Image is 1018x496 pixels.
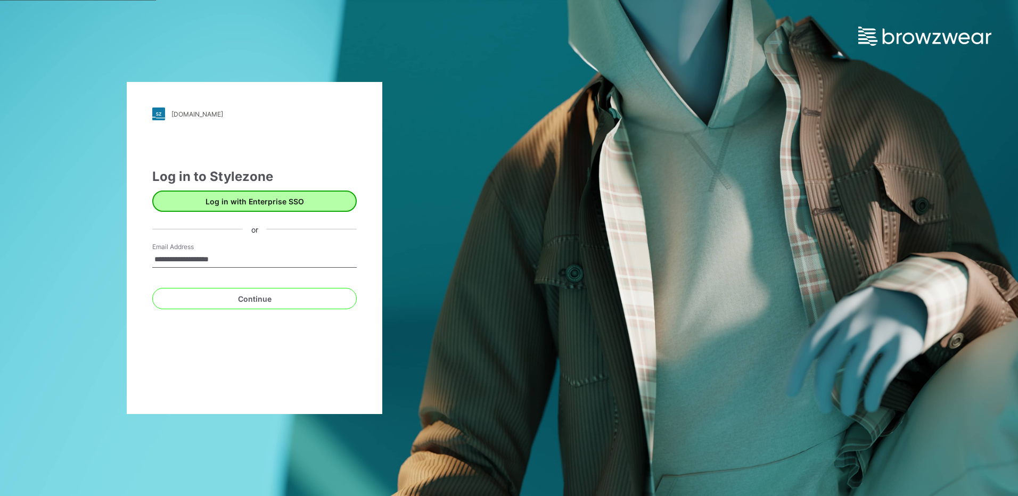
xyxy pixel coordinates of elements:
div: [DOMAIN_NAME] [171,110,223,118]
div: Log in to Stylezone [152,167,357,186]
a: [DOMAIN_NAME] [152,108,357,120]
label: Email Address [152,242,227,252]
button: Log in with Enterprise SSO [152,191,357,212]
button: Continue [152,288,357,309]
img: stylezone-logo.562084cfcfab977791bfbf7441f1a819.svg [152,108,165,120]
img: browzwear-logo.e42bd6dac1945053ebaf764b6aa21510.svg [858,27,991,46]
div: or [243,224,267,235]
